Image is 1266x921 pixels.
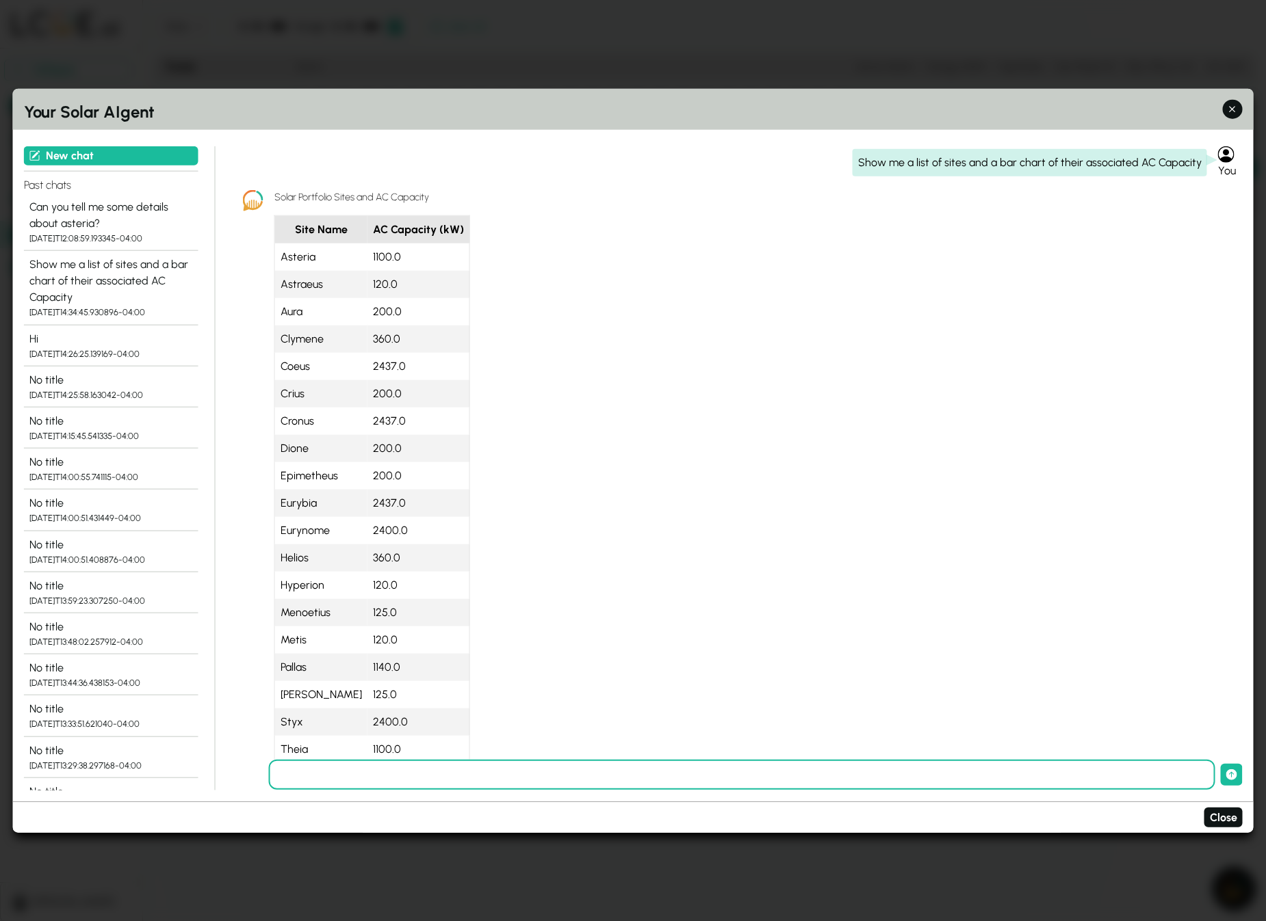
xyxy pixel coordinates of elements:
[367,572,470,599] td: 120.0
[367,708,470,736] td: 2400.0
[274,599,367,626] td: Menoetius
[29,306,193,319] div: [DATE]T14:34:45.930896-04:00
[29,676,193,689] div: [DATE]T13:44:36.438153-04:00
[24,736,198,777] button: No title [DATE]T13:29:38.297168-04:00
[29,429,193,442] div: [DATE]T14:15:45.541335-04:00
[367,408,470,435] td: 2437.0
[274,654,367,681] td: Pallas
[29,701,193,717] div: No title
[274,462,367,490] td: Epimetheus
[367,353,470,380] td: 2437.0
[29,717,193,730] div: [DATE]T13:33:51.621040-04:00
[29,347,193,360] div: [DATE]T14:26:25.139169-04:00
[367,271,470,298] td: 120.0
[24,193,198,251] button: Can you tell me some details about asteria? [DATE]T12:08:59.193345-04:00
[274,298,367,325] td: Aura
[274,408,367,435] td: Cronus
[29,593,193,606] div: [DATE]T13:59:23.307250-04:00
[274,353,367,380] td: Coeus
[29,536,193,552] div: No title
[29,742,193,758] div: No title
[367,243,470,271] td: 1100.0
[274,435,367,462] td: Dione
[24,99,1243,124] h2: Your Solar AIgent
[29,330,193,347] div: Hi
[367,490,470,517] td: 2437.0
[24,695,198,736] button: No title [DATE]T13:33:51.621040-04:00
[24,777,198,818] button: No title
[24,490,198,531] button: No title [DATE]T14:00:51.431449-04:00
[367,298,470,325] td: 200.0
[29,552,193,565] div: [DATE]T14:00:51.408876-04:00
[367,626,470,654] td: 120.0
[274,243,367,271] td: Asteria
[1204,807,1243,827] button: Close
[274,572,367,599] td: Hyperion
[367,599,470,626] td: 125.0
[274,189,1221,204] h5: Solar Portfolio Sites and AC Capacity
[29,199,193,232] div: Can you tell me some details about asteria?
[367,325,470,353] td: 360.0
[29,495,193,511] div: No title
[24,654,198,695] button: No title [DATE]T13:44:36.438153-04:00
[274,215,367,243] th: Site Name
[367,435,470,462] td: 200.0
[367,736,470,763] td: 1100.0
[367,654,470,681] td: 1140.0
[274,325,367,353] td: Clymene
[243,189,263,211] img: LCOE.ai
[29,635,193,648] div: [DATE]T13:48:02.257912-04:00
[274,490,367,517] td: Eurybia
[29,758,193,771] div: [DATE]T13:29:38.297168-04:00
[24,531,198,572] button: No title [DATE]T14:00:51.408876-04:00
[29,232,193,245] div: [DATE]T12:08:59.193345-04:00
[29,783,193,799] div: No title
[274,626,367,654] td: Metis
[274,271,367,298] td: Astraeus
[24,251,198,325] button: Show me a list of sites and a bar chart of their associated AC Capacity [DATE]T14:34:45.930896-04:00
[29,660,193,676] div: No title
[274,736,367,763] td: Theia
[29,619,193,635] div: No title
[29,577,193,593] div: No title
[24,613,198,654] button: No title [DATE]T13:48:02.257912-04:00
[367,544,470,572] td: 360.0
[274,517,367,544] td: Eurynome
[29,413,193,429] div: No title
[24,146,198,165] button: New chat
[367,215,470,243] th: AC Capacity (kW)
[29,256,193,306] div: Show me a list of sites and a bar chart of their associated AC Capacity
[274,544,367,572] td: Helios
[367,681,470,708] td: 125.0
[24,171,198,193] h4: Past chats
[24,325,198,366] button: Hi [DATE]T14:26:25.139169-04:00
[29,372,193,388] div: No title
[367,380,470,408] td: 200.0
[853,148,1207,176] div: Show me a list of sites and a bar chart of their associated AC Capacity
[29,388,193,401] div: [DATE]T14:25:58.163042-04:00
[274,708,367,736] td: Styx
[274,380,367,408] td: Crius
[24,572,198,613] button: No title [DATE]T13:59:23.307250-04:00
[24,408,198,449] button: No title [DATE]T14:15:45.541335-04:00
[24,366,198,408] button: No title [DATE]T14:25:58.163042-04:00
[29,454,193,470] div: No title
[367,517,470,544] td: 2400.0
[24,449,198,490] button: No title [DATE]T14:00:55.741115-04:00
[29,511,193,524] div: [DATE]T14:00:51.431449-04:00
[274,681,367,708] td: [PERSON_NAME]
[29,470,193,483] div: [DATE]T14:00:55.741115-04:00
[1218,162,1243,178] div: You
[367,462,470,490] td: 200.0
